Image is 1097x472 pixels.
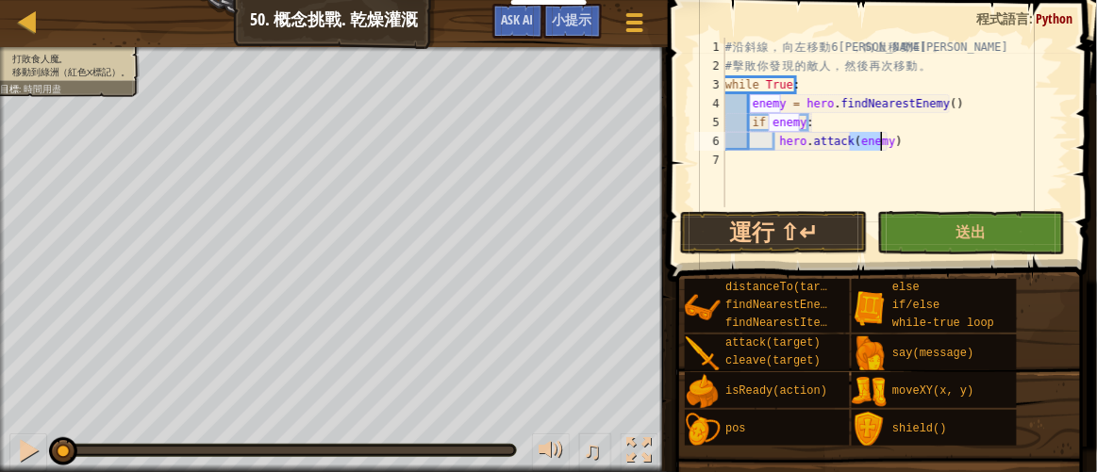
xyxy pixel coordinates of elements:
span: distanceTo(target) [725,281,848,294]
div: 6 [694,132,725,151]
span: Ask AI [502,10,534,28]
span: isReady(action) [725,384,827,398]
span: 送出 [956,221,987,242]
span: 打敗食人魔。 [12,54,68,64]
span: while-true loop [892,317,994,330]
span: 移動到綠洲（紅色X標記）。 [12,67,129,77]
span: 程式語言 [977,9,1030,27]
span: Python [1037,9,1073,27]
span: say(message) [892,347,973,360]
div: 7 [694,151,725,170]
span: moveXY(x, y) [892,384,973,398]
button: 顯示遊戲選單 [611,4,658,48]
span: ♫ [583,436,602,464]
img: portrait.png [852,374,888,410]
img: portrait.png [685,336,721,372]
div: 2 [694,57,725,75]
button: ♫ [579,433,611,472]
span: findNearestEnemy() [725,299,848,312]
button: Ask AI [492,4,543,39]
img: portrait.png [685,412,721,448]
span: : [19,84,24,94]
div: 3 [694,75,725,94]
span: attack(target) [725,336,821,350]
img: portrait.png [685,290,721,326]
button: 送出 [877,211,1065,254]
button: Ctrl + P: Pause [9,433,47,472]
span: else [892,281,920,294]
button: 切換全螢幕 [621,433,658,472]
div: 5 [694,113,725,132]
span: cleave(target) [725,354,821,367]
span: pos [725,422,746,435]
span: : [1030,9,1037,27]
div: 1 [694,38,725,57]
img: portrait.png [852,412,888,448]
span: if/else [892,299,939,312]
button: 調整音量 [532,433,570,472]
div: 4 [694,94,725,113]
button: 運行 ⇧↵ [680,211,868,254]
span: findNearestItem() [725,317,840,330]
span: 時間用盡 [24,84,60,94]
img: portrait.png [852,290,888,326]
img: portrait.png [685,374,721,410]
span: shield() [892,422,947,435]
span: 小提示 [553,10,592,28]
img: portrait.png [852,336,888,372]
